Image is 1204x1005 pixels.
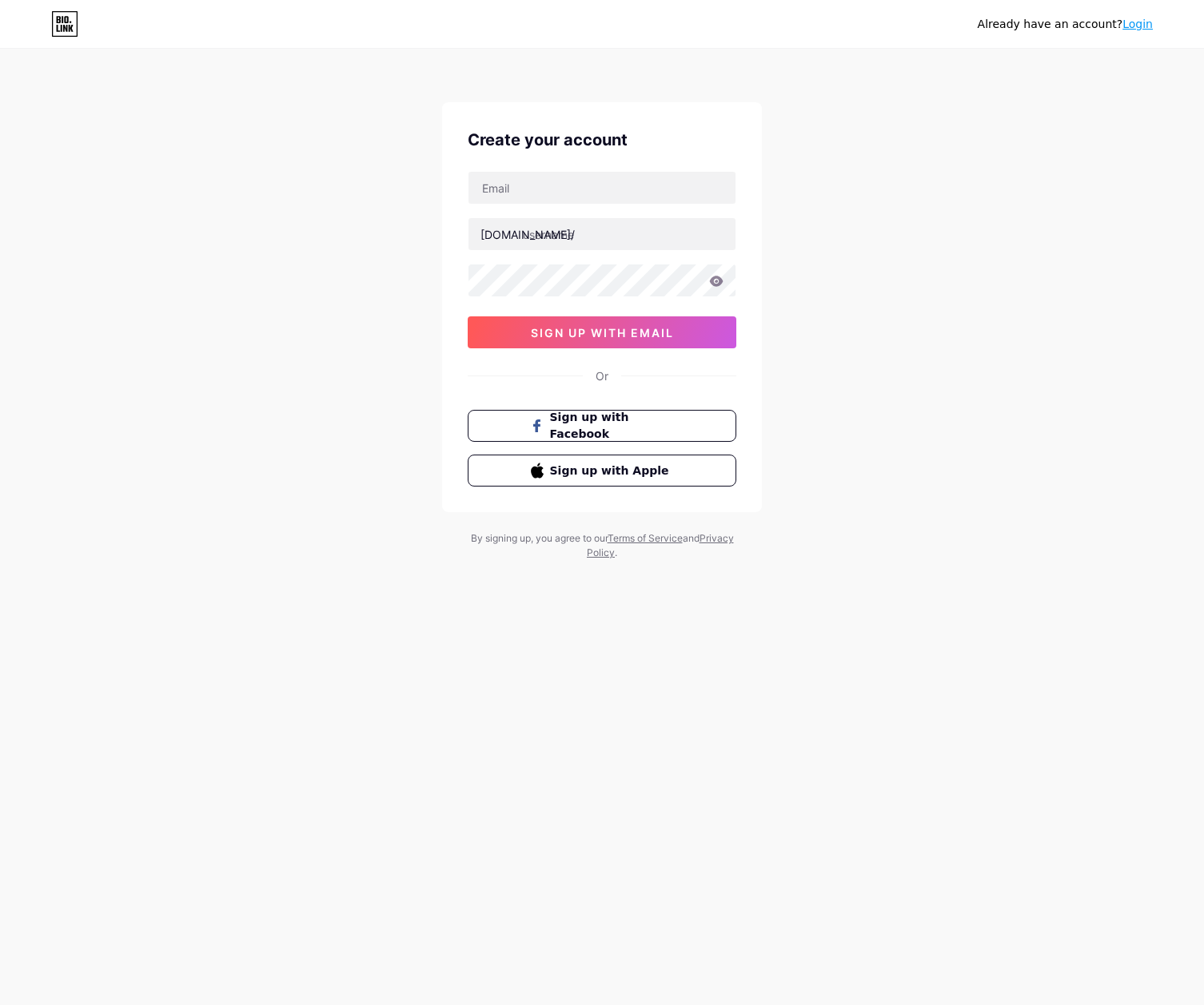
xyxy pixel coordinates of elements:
[596,367,608,384] div: Or
[468,128,736,152] div: Create your account
[1122,18,1153,30] a: Login
[466,531,738,560] div: By signing up, you agree to our and .
[550,463,674,479] span: Sign up with Apple
[468,218,736,250] input: username
[468,316,736,348] button: sign up with email
[468,455,736,487] button: Sign up with Apple
[468,172,736,204] input: Email
[550,409,674,443] span: Sign up with Facebook
[531,326,674,340] span: sign up with email
[480,226,575,243] div: [DOMAIN_NAME]/
[468,410,736,442] button: Sign up with Facebook
[978,16,1153,33] div: Already have an account?
[608,532,683,544] a: Terms of Service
